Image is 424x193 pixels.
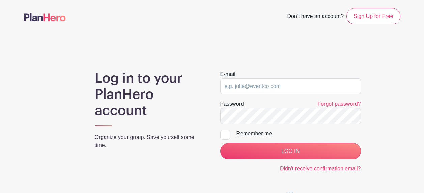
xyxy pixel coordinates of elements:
[95,70,204,119] h1: Log in to your PlanHero account
[346,8,400,24] a: Sign Up for Free
[280,166,361,171] a: Didn't receive confirmation email?
[317,101,361,107] a: Forgot password?
[287,9,344,24] span: Don't have an account?
[220,78,361,94] input: e.g. julie@eventco.com
[24,13,66,21] img: logo-507f7623f17ff9eddc593b1ce0a138ce2505c220e1c5a4e2b4648c50719b7d32.svg
[220,143,361,159] input: LOG IN
[95,133,204,149] p: Organize your group. Save yourself some time.
[236,130,361,138] div: Remember me
[220,100,244,108] label: Password
[220,70,235,78] label: E-mail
